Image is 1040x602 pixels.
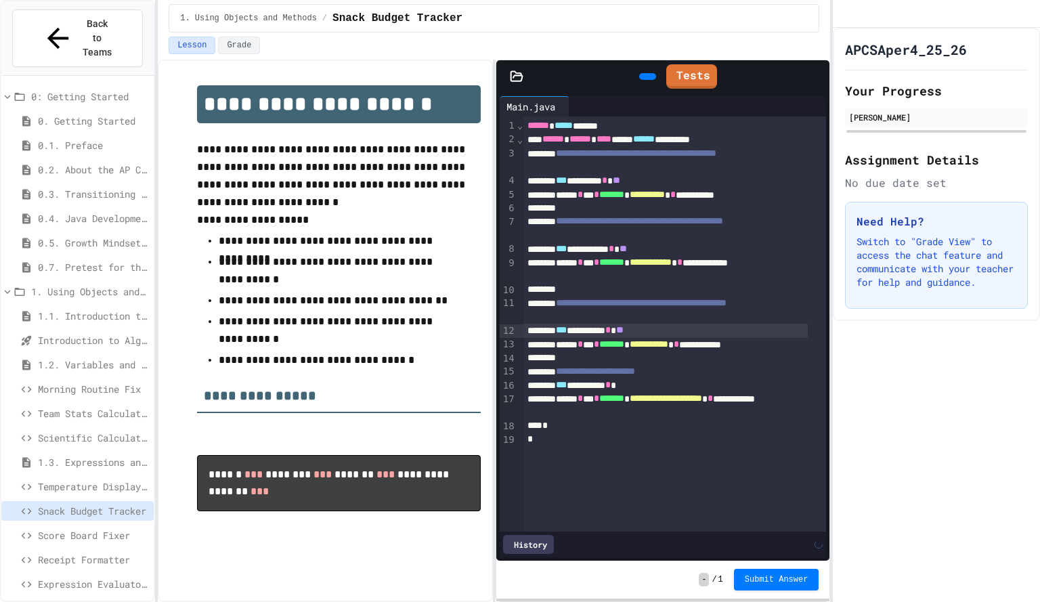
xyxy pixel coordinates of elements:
button: Lesson [169,37,215,54]
span: 1.2. Variables and Data Types [38,358,148,372]
span: 0.3. Transitioning from AP CSP to AP CSA [38,187,148,201]
span: Receipt Formatter [38,553,148,567]
span: 1.1. Introduction to Algorithms, Programming, and Compilers [38,309,148,323]
span: Snack Budget Tracker [332,10,462,26]
span: - [699,573,709,586]
div: 6 [500,202,517,215]
button: Submit Answer [734,569,819,590]
span: Back to Teams [82,17,114,60]
span: Scientific Calculator [38,431,148,445]
h3: Need Help? [857,213,1016,230]
span: 1 [718,574,723,585]
span: 0. Getting Started [38,114,148,128]
div: 10 [500,284,517,297]
div: 9 [500,257,517,284]
div: 18 [500,420,517,433]
span: / [712,574,716,585]
span: Morning Routine Fix [38,382,148,396]
span: 1. Using Objects and Methods [180,13,317,24]
div: 13 [500,338,517,351]
div: 3 [500,147,517,175]
div: Main.java [500,100,562,114]
div: No due date set [845,175,1028,191]
span: 0.2. About the AP CSA Exam [38,163,148,177]
div: 14 [500,352,517,366]
span: Temperature Display Fix [38,479,148,494]
div: 17 [500,393,517,420]
div: 7 [500,215,517,243]
div: 11 [500,297,517,324]
a: Tests [666,64,717,89]
span: Fold line [517,120,523,131]
div: Main.java [500,96,569,116]
div: 19 [500,433,517,447]
span: Fold line [517,134,523,145]
div: 2 [500,133,517,146]
span: Expression Evaluator Fix [38,577,148,591]
span: 0.4. Java Development Environments [38,211,148,225]
div: 12 [500,324,517,338]
h2: Assignment Details [845,150,1028,169]
span: 1. Using Objects and Methods [31,284,148,299]
button: Back to Teams [12,9,143,67]
div: 1 [500,119,517,133]
div: [PERSON_NAME] [849,111,1024,123]
div: 5 [500,188,517,202]
span: 1.3. Expressions and Output [New] [38,455,148,469]
span: / [322,13,327,24]
div: 8 [500,242,517,256]
span: Introduction to Algorithms, Programming, and Compilers [38,333,148,347]
span: 0: Getting Started [31,89,148,104]
div: History [503,535,554,554]
div: 16 [500,379,517,393]
div: 15 [500,365,517,379]
div: 4 [500,174,517,188]
p: Switch to "Grade View" to access the chat feature and communicate with your teacher for help and ... [857,235,1016,289]
span: 0.5. Growth Mindset and Pair Programming [38,236,148,250]
h2: Your Progress [845,81,1028,100]
h1: APCSAper4_25_26 [845,40,967,59]
button: Grade [218,37,260,54]
span: 0.1. Preface [38,138,148,152]
span: 0.7. Pretest for the AP CSA Exam [38,260,148,274]
span: Score Board Fixer [38,528,148,542]
span: Snack Budget Tracker [38,504,148,518]
span: Submit Answer [745,574,808,585]
span: Team Stats Calculator [38,406,148,421]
